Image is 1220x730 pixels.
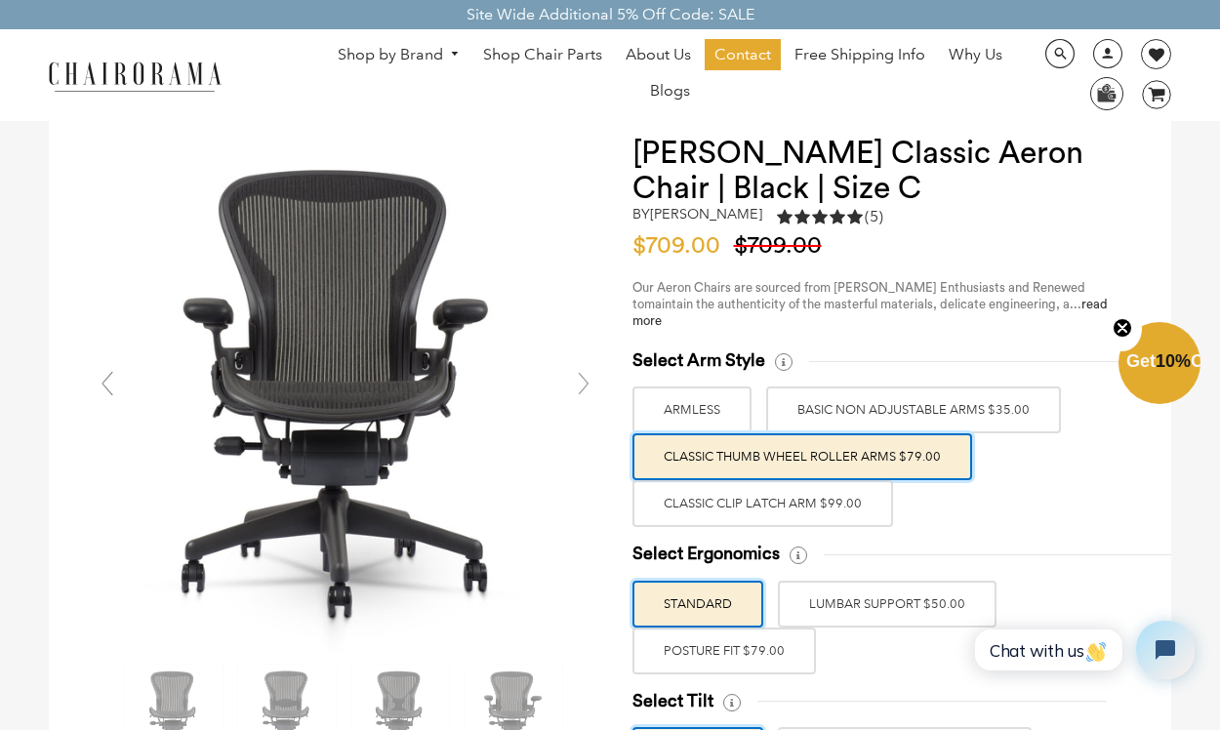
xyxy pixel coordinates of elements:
[939,39,1012,70] a: Why Us
[616,39,701,70] a: About Us
[785,39,935,70] a: Free Shipping Info
[632,581,763,628] label: STANDARD
[650,205,762,223] a: [PERSON_NAME]
[1118,324,1200,406] div: Get10%OffClose teaser
[949,45,1002,65] span: Why Us
[632,433,972,480] label: Classic Thumb Wheel Roller Arms $79.00
[705,39,781,70] a: Contact
[632,206,762,223] h2: by
[632,386,752,433] label: ARMLESS
[632,281,1085,310] span: Our Aeron Chairs are sourced from [PERSON_NAME] Enthusiasts and Renewed to
[88,136,603,651] img: DSC_4463_0fec1238-cd9d-4a4f-bad5-670a76fd0237_grande.jpg
[734,234,832,258] span: $709.00
[473,39,612,70] a: Shop Chair Parts
[632,234,730,258] span: $709.00
[777,206,883,232] a: 5.0 rating (5 votes)
[954,604,1211,696] iframe: Tidio Chat
[714,45,771,65] span: Contact
[1091,78,1121,107] img: WhatsApp_Image_2024-07-12_at_16.23.01.webp
[632,136,1133,206] h1: [PERSON_NAME] Classic Aeron Chair | Black | Size C
[794,45,925,65] span: Free Shipping Info
[1156,351,1191,371] span: 10%
[778,581,996,628] label: LUMBAR SUPPORT $50.00
[632,349,765,372] span: Select Arm Style
[483,45,602,65] span: Shop Chair Parts
[766,386,1061,433] label: BASIC NON ADJUSTABLE ARMS $35.00
[640,75,700,106] a: Blogs
[1103,306,1142,351] button: Close teaser
[632,298,1108,327] span: maintain the authenticity of the masterful materials, delicate engineering, a...
[1126,351,1216,371] span: Get Off
[37,59,232,93] img: chairorama
[315,39,1026,111] nav: DesktopNavigation
[632,543,780,565] span: Select Ergonomics
[632,690,713,712] span: Select Tilt
[865,207,883,227] span: (5)
[632,480,893,527] label: Classic Clip Latch Arm $99.00
[632,628,816,674] label: POSTURE FIT $79.00
[650,81,690,101] span: Blogs
[777,206,883,227] div: 5.0 rating (5 votes)
[328,40,470,70] a: Shop by Brand
[626,45,691,65] span: About Us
